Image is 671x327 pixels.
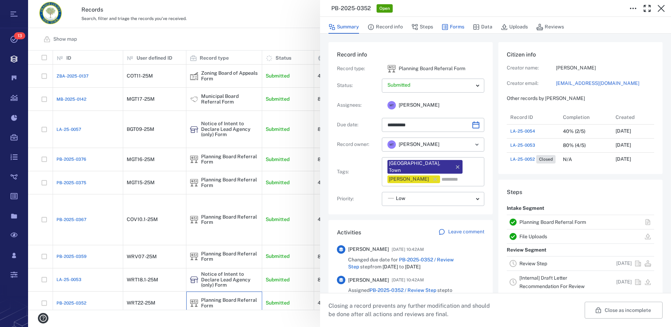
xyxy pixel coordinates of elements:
[536,20,564,34] button: Reviews
[559,110,612,124] div: Completion
[389,160,451,174] div: [GEOGRAPHIC_DATA], Town
[331,4,371,13] h3: PB-2025-0352
[392,245,424,254] span: [DATE] 10:42AM
[507,80,556,87] p: Creator email:
[387,101,396,109] div: M T
[510,107,533,127] div: Record ID
[538,156,554,162] span: Closed
[507,110,559,124] div: Record ID
[519,275,585,289] a: [Internal] Draft Letter Recommendation For Review
[616,260,632,267] p: [DATE]
[556,80,654,87] a: [EMAIL_ADDRESS][DOMAIN_NAME]
[616,279,632,286] p: [DATE]
[337,82,379,89] p: Status :
[510,128,535,134] a: LA-25-0054
[563,107,590,127] div: Completion
[337,141,379,148] p: Record owner :
[473,20,492,34] button: Data
[378,6,391,12] span: Open
[472,140,482,149] button: Open
[399,102,439,109] span: [PERSON_NAME]
[392,276,424,284] span: [DATE] 10:42AM
[348,257,454,269] a: PB-2025-0352 / Review Step
[14,32,25,39] span: 13
[337,51,484,59] h6: Record info
[498,180,663,322] div: StepsIntake SegmentPlanning Board Referral FormFile UploadsReview SegmentReview Step[DATE][Intern...
[367,20,403,34] button: Record info
[328,42,493,220] div: Record infoRecord type:icon Planning Board Referral FormPlanning Board Referral FormStatus:Assign...
[337,102,379,109] p: Assignees :
[510,142,535,148] a: LA-25-0053
[519,219,586,225] a: Planning Board Referral Form
[498,42,663,180] div: Citizen infoCreator name:[PERSON_NAME]Creator email:[EMAIL_ADDRESS][DOMAIN_NAME]Other records by ...
[616,156,631,163] p: [DATE]
[348,287,452,294] span: Assigned step to
[328,20,359,34] button: Summary
[387,82,473,89] p: Submitted
[507,65,556,72] p: Creator name:
[411,20,433,34] button: Steps
[399,65,465,72] p: Planning Board Referral Form
[348,246,389,253] span: [PERSON_NAME]
[337,195,379,202] p: Priority :
[389,176,429,183] div: [PERSON_NAME]
[348,277,389,284] span: [PERSON_NAME]
[563,157,572,162] div: N/A
[640,1,654,15] button: Toggle Fullscreen
[438,228,484,237] a: Leave comment
[616,142,631,149] p: [DATE]
[510,156,535,162] span: LA-25-0052
[383,264,398,269] span: [DATE]
[396,195,405,202] span: Low
[337,65,379,72] p: Record type :
[370,287,436,293] a: PB-2025-0352 / Review Step
[337,121,379,128] p: Due date :
[519,261,547,266] a: Review Step
[469,118,483,132] button: Choose date, selected date is Oct 18, 2025
[507,244,546,256] p: Review Segment
[507,51,654,59] h6: Citizen info
[348,256,484,270] span: Changed due date for step from to
[563,143,586,148] div: 80% (4/5)
[387,140,396,149] div: M T
[405,264,420,269] span: [DATE]
[626,1,640,15] button: Toggle to Edit Boxes
[507,188,654,196] h6: Steps
[337,168,379,175] p: Tags :
[16,5,30,11] span: Help
[612,110,665,124] div: Created
[616,107,635,127] div: Created
[510,155,556,163] a: LA-25-0052Closed
[585,302,663,319] button: Close as incomplete
[556,65,654,72] p: [PERSON_NAME]
[563,129,585,134] div: 40% (2/5)
[519,234,547,239] a: File Uploads
[501,20,528,34] button: Uploads
[441,20,464,34] button: Forms
[448,228,484,235] p: Leave comment
[387,65,396,73] div: Planning Board Referral Form
[337,228,361,237] h6: Activities
[616,128,631,135] p: [DATE]
[328,302,496,319] p: Closing a record prevents any further modification and should be done after all actions and revie...
[399,141,439,148] span: [PERSON_NAME]
[507,95,654,102] p: Other records by [PERSON_NAME]
[654,1,668,15] button: Close
[387,65,396,73] img: icon Planning Board Referral Form
[507,202,544,215] p: Intake Segment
